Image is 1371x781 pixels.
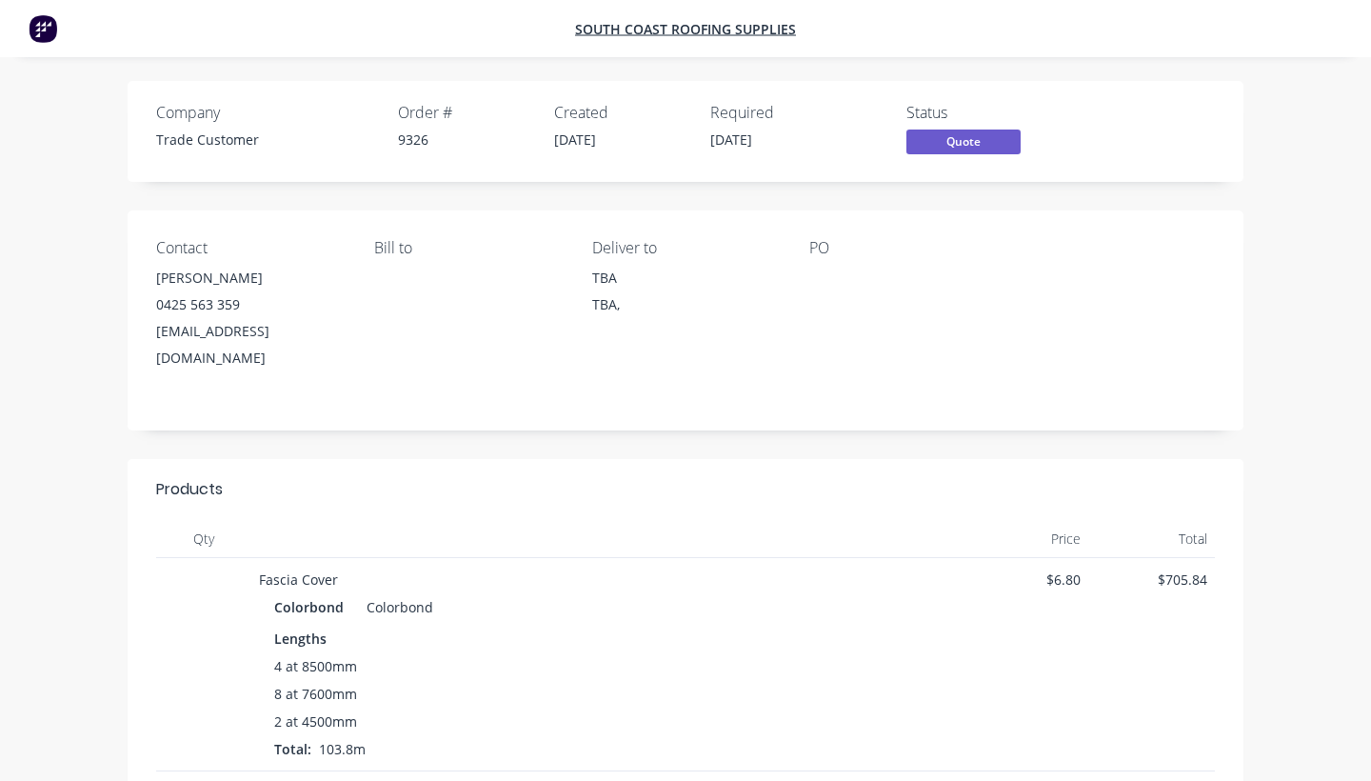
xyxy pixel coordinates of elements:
div: Colorbond [274,593,351,621]
div: PO [809,239,997,257]
div: Trade Customer [156,130,375,150]
div: Required [710,104,844,122]
div: Colorbond [359,593,433,621]
span: 103.8m [311,740,373,758]
span: [DATE] [554,130,596,149]
div: Deliver to [592,239,780,257]
span: Lengths [274,629,327,649]
span: Total: [274,740,311,758]
div: Price [961,520,1088,558]
span: Fascia Cover [259,571,338,589]
div: 0425 563 359 [156,291,344,318]
div: TBATBA, [592,265,780,326]
div: 9326 [398,130,531,150]
div: Total [1088,520,1216,558]
span: [DATE] [710,130,752,149]
span: 2 at 4500mm [274,711,357,731]
div: Status [906,104,1049,122]
div: TBA [592,265,780,291]
span: Quote [906,130,1021,153]
div: Company [156,104,375,122]
span: 8 at 7600mm [274,684,357,704]
div: TBA, [592,291,780,318]
a: South Coast Roofing Supplies [575,20,796,38]
img: Factory [29,14,57,43]
div: Qty [156,520,251,558]
div: [PERSON_NAME]0425 563 359[EMAIL_ADDRESS][DOMAIN_NAME] [156,265,344,371]
span: $6.80 [968,570,1081,590]
div: Order # [398,104,531,122]
div: Contact [156,239,344,257]
div: Products [156,478,223,501]
span: $705.84 [1096,570,1208,590]
span: 4 at 8500mm [274,656,357,676]
div: [PERSON_NAME] [156,265,344,291]
div: [EMAIL_ADDRESS][DOMAIN_NAME] [156,318,344,371]
div: Bill to [374,239,562,257]
div: Created [554,104,687,122]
